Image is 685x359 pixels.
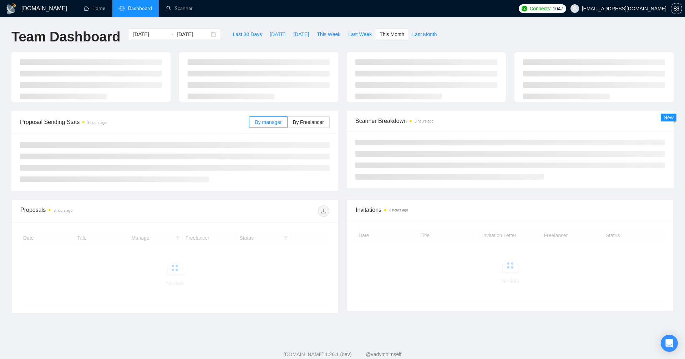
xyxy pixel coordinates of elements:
span: Proposal Sending Stats [20,118,249,126]
span: [DATE] [270,30,285,38]
span: user [572,6,577,11]
div: Proposals [20,205,175,217]
img: upwork-logo.png [522,6,527,11]
span: Last Month [412,30,437,38]
button: This Month [376,29,408,40]
span: Last 30 Days [233,30,262,38]
span: By Freelancer [293,119,324,125]
button: Last Month [408,29,441,40]
span: Connects: [529,5,551,13]
span: to [168,31,174,37]
time: 3 hours ago [415,119,433,123]
span: Last Week [348,30,372,38]
a: searchScanner [166,5,193,11]
time: 3 hours ago [87,121,106,125]
span: Scanner Breakdown [355,116,665,125]
span: 1647 [553,5,563,13]
button: This Week [313,29,344,40]
button: setting [671,3,682,14]
input: Start date [133,30,166,38]
span: dashboard [120,6,125,11]
span: By manager [255,119,281,125]
img: logo [6,3,17,15]
h1: Team Dashboard [11,29,120,45]
button: [DATE] [289,29,313,40]
button: Last Week [344,29,376,40]
button: Last 30 Days [229,29,266,40]
button: [DATE] [266,29,289,40]
a: setting [671,6,682,11]
span: This Month [380,30,404,38]
a: [DOMAIN_NAME] 1.26.1 (dev) [284,351,352,357]
time: 3 hours ago [54,209,72,213]
span: New [664,115,674,120]
span: Invitations [356,205,665,214]
input: End date [177,30,209,38]
time: 3 hours ago [389,208,408,212]
a: homeHome [84,5,105,11]
span: Dashboard [128,5,152,11]
a: @vadymhimself [366,351,401,357]
div: Open Intercom Messenger [661,335,678,352]
span: swap-right [168,31,174,37]
span: [DATE] [293,30,309,38]
span: This Week [317,30,340,38]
